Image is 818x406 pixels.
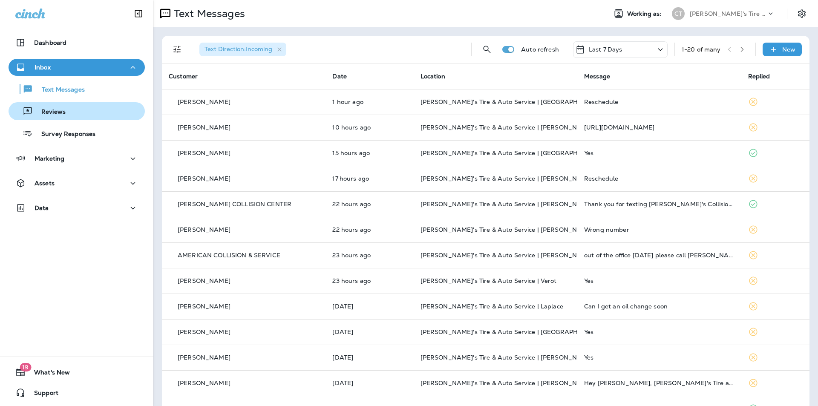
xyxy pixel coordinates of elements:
span: [PERSON_NAME]'s Tire & Auto Service | [PERSON_NAME] [421,124,593,131]
button: Support [9,384,145,401]
div: Wrong number [584,226,734,233]
p: Marketing [35,155,64,162]
p: Sep 4, 2025 11:50 AM [332,201,406,207]
p: Reviews [33,108,66,116]
span: Working as: [627,10,663,17]
p: Sep 5, 2025 08:19 AM [332,98,406,105]
span: [PERSON_NAME]'s Tire & Auto Service | [PERSON_NAME][GEOGRAPHIC_DATA] [421,379,660,387]
button: Collapse Sidebar [127,5,150,22]
span: Support [26,389,58,400]
p: Sep 4, 2025 11:06 AM [332,277,406,284]
p: [PERSON_NAME] COLLISION CENTER [178,201,291,207]
p: Survey Responses [33,130,95,138]
p: Last 7 Days [589,46,622,53]
p: [PERSON_NAME] [178,380,230,386]
span: [PERSON_NAME]'s Tire & Auto Service | [PERSON_NAME] [421,200,593,208]
p: Dashboard [34,39,66,46]
p: [PERSON_NAME] [178,175,230,182]
p: [PERSON_NAME] [178,328,230,335]
div: Yes [584,277,734,284]
button: Text Messages [9,80,145,98]
p: Sep 4, 2025 11:37 AM [332,226,406,233]
span: Message [584,72,610,80]
p: [PERSON_NAME] [178,124,230,131]
p: [PERSON_NAME] [178,226,230,233]
button: Assets [9,175,145,192]
p: [PERSON_NAME] [178,354,230,361]
span: [PERSON_NAME]'s Tire & Auto Service | [PERSON_NAME][GEOGRAPHIC_DATA] [421,354,660,361]
p: Sep 4, 2025 11:57 PM [332,124,406,131]
p: Inbox [35,64,51,71]
span: [PERSON_NAME]'s Tire & Auto Service | [PERSON_NAME][GEOGRAPHIC_DATA] [421,251,660,259]
p: Text Messages [170,7,245,20]
div: Hey Scott, Chabill's Tire and Auto Service would love to help keep your vehicle in top shape! Enj... [584,380,734,386]
span: Text Direction : Incoming [204,45,272,53]
p: Sep 4, 2025 09:28 AM [332,328,406,335]
p: Sep 4, 2025 09:09 AM [332,380,406,386]
p: Sep 4, 2025 09:16 AM [332,354,406,361]
p: Text Messages [33,86,85,94]
div: Yes [584,328,734,335]
span: [PERSON_NAME]'s Tire & Auto Service | Verot [421,277,557,285]
span: Date [332,72,347,80]
button: Data [9,199,145,216]
div: Yes [584,150,734,156]
div: Can I get an oil change soon [584,303,734,310]
span: [PERSON_NAME]'s Tire & Auto Service | [PERSON_NAME][GEOGRAPHIC_DATA] [421,175,660,182]
button: Dashboard [9,34,145,51]
p: [PERSON_NAME]'s Tire & Auto [690,10,766,17]
p: [PERSON_NAME] [178,303,230,310]
button: Search Messages [478,41,495,58]
span: [PERSON_NAME]'s Tire & Auto Service | [GEOGRAPHIC_DATA] [421,328,607,336]
span: [PERSON_NAME]'s Tire & Auto Service | [GEOGRAPHIC_DATA] [421,149,607,157]
span: [PERSON_NAME]'s Tire & Auto Service | [PERSON_NAME] [421,226,593,233]
div: Yes [584,354,734,361]
span: Customer [169,72,198,80]
p: AMERICAN COLLISION & SERVICE [178,252,280,259]
p: Data [35,204,49,211]
p: New [782,46,795,53]
p: Sep 4, 2025 06:36 PM [332,150,406,156]
p: Sep 4, 2025 11:12 AM [332,252,406,259]
button: Filters [169,41,186,58]
span: Replied [748,72,770,80]
p: [PERSON_NAME] [178,150,230,156]
div: out of the office today please call Mike Vierra cell 225-772-9726 [584,252,734,259]
button: Settings [794,6,809,21]
p: Sep 4, 2025 09:40 AM [332,303,406,310]
div: CT [672,7,685,20]
div: Thank you for texting Jeffrey's Collision Center. We have received your message and will get back... [584,201,734,207]
div: Reschedule [584,98,734,105]
span: [PERSON_NAME]'s Tire & Auto Service | Laplace [421,302,563,310]
button: Reviews [9,102,145,120]
button: Inbox [9,59,145,76]
button: 19What's New [9,364,145,381]
span: 19 [20,363,31,371]
button: Survey Responses [9,124,145,142]
p: [PERSON_NAME] [178,277,230,284]
span: Location [421,72,445,80]
p: [PERSON_NAME] [178,98,230,105]
div: Text Direction:Incoming [199,43,286,56]
p: Auto refresh [521,46,559,53]
p: Assets [35,180,55,187]
span: What's New [26,369,70,379]
div: 1 - 20 of many [682,46,721,53]
div: https://youtube.com/shorts/jNgrEJnlUDs?si=IE6nc43fqjz-bfEy [584,124,734,131]
button: Marketing [9,150,145,167]
div: Reschedule [584,175,734,182]
span: [PERSON_NAME]'s Tire & Auto Service | [GEOGRAPHIC_DATA] [421,98,607,106]
p: Sep 4, 2025 04:44 PM [332,175,406,182]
